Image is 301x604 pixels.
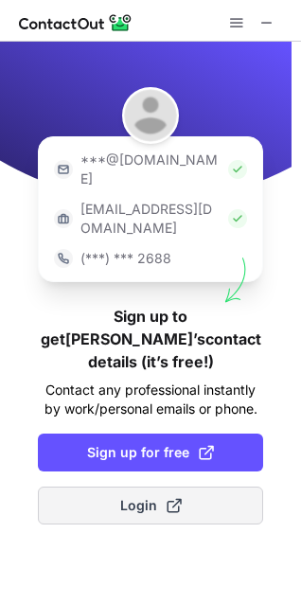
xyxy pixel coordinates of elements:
[54,160,73,179] img: https://contactout.com/extension/app/static/media/login-email-icon.f64bce713bb5cd1896fef81aa7b14a...
[38,381,263,418] p: Contact any professional instantly by work/personal emails or phone.
[38,434,263,471] button: Sign up for free
[54,249,73,268] img: https://contactout.com/extension/app/static/media/login-phone-icon.bacfcb865e29de816d437549d7f4cb...
[38,487,263,524] button: Login
[120,496,182,515] span: Login
[80,200,221,238] p: [EMAIL_ADDRESS][DOMAIN_NAME]
[228,209,247,228] img: Check Icon
[122,87,179,144] img: Alfredo Rivera
[38,305,263,373] h1: Sign up to get [PERSON_NAME]’s contact details (it’s free!)
[228,160,247,179] img: Check Icon
[19,11,133,34] img: ContactOut v5.3.10
[87,443,214,462] span: Sign up for free
[80,151,221,188] p: ***@[DOMAIN_NAME]
[54,209,73,228] img: https://contactout.com/extension/app/static/media/login-work-icon.638a5007170bc45168077fde17b29a1...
